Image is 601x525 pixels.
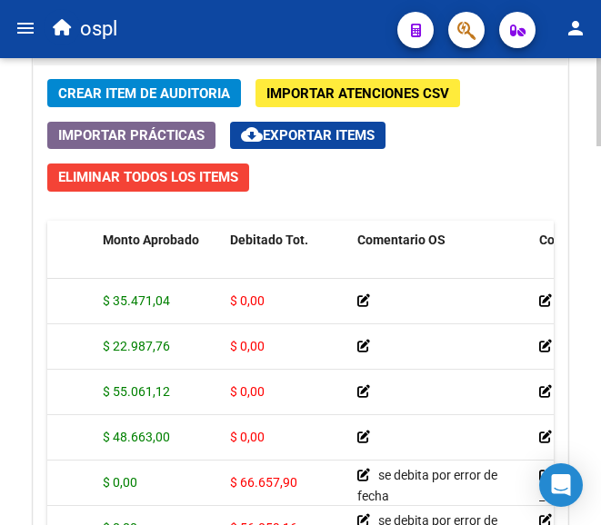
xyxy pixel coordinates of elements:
[230,339,265,353] span: $ 0,00
[230,293,265,308] span: $ 0,00
[241,127,375,144] span: Exportar Items
[15,17,36,39] mat-icon: menu
[230,122,386,149] button: Exportar Items
[47,79,241,107] button: Crear Item de Auditoria
[103,384,170,399] span: $ 55.061,12
[47,163,249,192] button: Eliminar Todos los Items
[58,169,238,185] span: Eliminar Todos los Items
[103,339,170,353] span: $ 22.987,76
[266,85,449,102] span: Importar Atenciones CSV
[47,122,215,149] button: Importar Prácticas
[58,127,205,144] span: Importar Prácticas
[230,430,265,444] span: $ 0,00
[357,468,497,503] span: se debita por error de fecha
[241,124,263,145] mat-icon: cloud_download
[80,9,117,49] span: ospl
[223,221,350,301] datatable-header-cell: Debitado Tot.
[230,384,265,399] span: $ 0,00
[95,221,223,301] datatable-header-cell: Monto Aprobado
[230,475,297,490] span: $ 66.657,90
[255,79,460,107] button: Importar Atenciones CSV
[565,17,586,39] mat-icon: person
[103,475,137,490] span: $ 0,00
[103,430,170,444] span: $ 48.663,00
[58,85,230,102] span: Crear Item de Auditoria
[350,221,532,301] datatable-header-cell: Comentario OS
[230,233,308,247] span: Debitado Tot.
[357,233,446,247] span: Comentario OS
[103,233,199,247] span: Monto Aprobado
[539,463,583,507] div: Open Intercom Messenger
[103,293,170,308] span: $ 35.471,04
